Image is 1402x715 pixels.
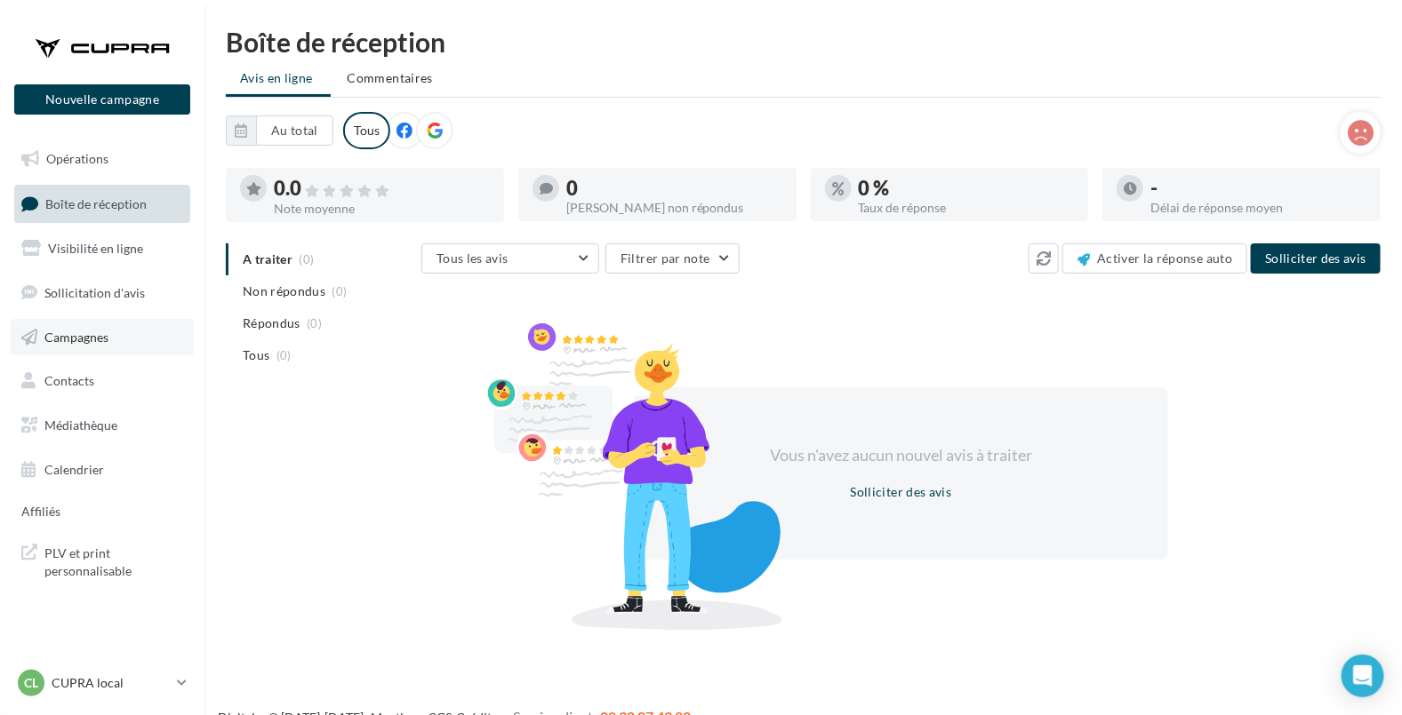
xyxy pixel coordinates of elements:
[1062,243,1247,274] button: Activer la réponse auto
[348,69,433,87] span: Commentaires
[859,179,1075,198] div: 0 %
[566,179,782,198] div: 0
[46,151,108,166] span: Opérations
[421,243,599,274] button: Tous les avis
[52,674,170,692] p: CUPRA local
[1251,243,1381,274] button: Solliciter des avis
[44,417,117,433] span: Médiathèque
[226,28,1381,55] div: Boîte de réception
[11,495,194,527] a: Affiliés
[1150,179,1366,198] div: -
[226,115,333,146] button: Au total
[11,407,194,444] a: Médiathèque
[11,319,194,356] a: Campagnes
[45,195,147,211] span: Boîte de réception
[243,314,300,332] span: Répondus
[44,541,183,579] span: PLV et print personnalisable
[859,202,1075,214] div: Taux de réponse
[48,241,143,256] span: Visibilité en ligne
[343,112,390,149] div: Tous
[11,451,194,489] a: Calendrier
[11,534,194,586] a: PLV et print personnalisable
[14,666,190,700] a: Cl CUPRA local
[11,362,194,400] a: Contacts
[11,185,194,223] a: Boîte de réception
[11,274,194,312] a: Sollicitation d'avis
[11,230,194,267] a: Visibilité en ligne
[256,115,333,146] button: Au total
[566,202,782,214] div: [PERSON_NAME] non répondus
[44,462,104,477] span: Calendrier
[274,203,490,215] div: Note moyenne
[274,179,490,199] div: 0.0
[243,346,269,364] span: Tous
[44,329,108,344] span: Campagnes
[44,285,145,300] span: Sollicitation d'avis
[24,674,38,692] span: Cl
[21,504,60,520] span: Affiliés
[605,243,740,274] button: Filtrer par note
[1342,655,1384,697] div: Open Intercom Messenger
[1150,202,1366,214] div: Délai de réponse moyen
[243,282,325,300] span: Non répondus
[844,481,959,503] button: Solliciter des avis
[44,373,94,388] span: Contacts
[276,348,292,362] span: (0)
[14,84,190,115] button: Nouvelle campagne
[307,316,322,330] span: (0)
[332,284,348,298] span: (0)
[11,140,194,178] a: Opérations
[749,444,1054,467] div: Vous n'avez aucun nouvel avis à traiter
[437,250,509,266] span: Tous les avis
